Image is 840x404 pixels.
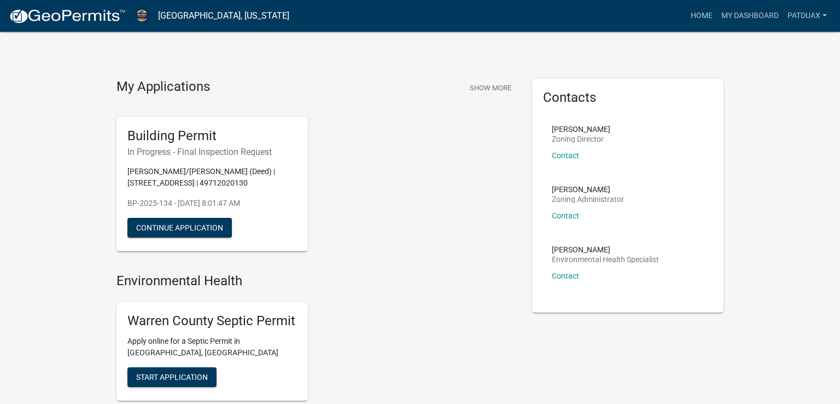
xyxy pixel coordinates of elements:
[686,5,717,26] a: Home
[127,128,297,144] h5: Building Permit
[116,79,210,95] h4: My Applications
[116,273,516,289] h4: Environmental Health
[127,147,297,157] h6: In Progress - Final Inspection Request
[158,7,289,25] a: [GEOGRAPHIC_DATA], [US_STATE]
[127,367,217,387] button: Start Application
[543,90,713,106] h5: Contacts
[127,198,297,209] p: BP-2025-134 - [DATE] 8:01:47 AM
[552,272,579,280] a: Contact
[552,125,610,133] p: [PERSON_NAME]
[127,313,297,329] h5: Warren County Septic Permit
[717,5,783,26] a: My Dashboard
[552,211,579,220] a: Contact
[127,336,297,359] p: Apply online for a Septic Permit in [GEOGRAPHIC_DATA], [GEOGRAPHIC_DATA]
[552,195,624,203] p: Zoning Administrator
[552,135,610,143] p: Zoning Director
[465,79,516,97] button: Show More
[127,218,232,238] button: Continue Application
[552,256,659,263] p: Environmental Health Specialist
[135,8,149,23] img: Warren County, Iowa
[552,151,579,160] a: Contact
[136,373,208,382] span: Start Application
[127,166,297,189] p: [PERSON_NAME]/[PERSON_NAME] (Deed) | [STREET_ADDRESS] | 49712020130
[552,186,624,193] p: [PERSON_NAME]
[783,5,831,26] a: Patduax
[552,246,659,253] p: [PERSON_NAME]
